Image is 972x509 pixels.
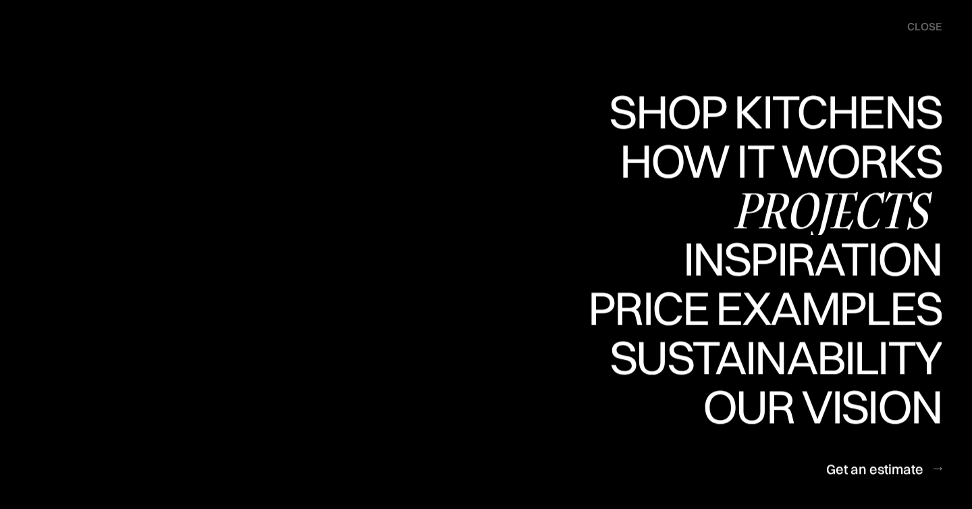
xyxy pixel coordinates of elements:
div: Our vision [691,430,942,477]
div: Get an estimate [826,460,923,478]
div: Price examples [588,284,942,331]
div: Our vision [691,383,942,430]
a: Price examplesPrice examples [588,284,942,333]
div: How it works [616,184,942,232]
a: InspirationInspiration [664,236,942,285]
a: Our visionOur vision [691,383,942,432]
div: Shop Kitchens [602,88,942,135]
div: Projects [723,186,942,234]
div: Price examples [588,331,942,379]
a: Shop KitchensShop Kitchens [602,88,942,137]
div: Shop Kitchens [602,135,942,182]
a: Get an estimate [826,452,942,485]
div: Sustainability [598,333,942,381]
div: Inspiration [664,283,942,330]
div: close [907,20,942,34]
div: Sustainability [598,381,942,428]
a: SustainabilitySustainability [598,333,942,383]
div: Inspiration [664,236,942,283]
a: How it worksHow it works [616,137,942,186]
div: How it works [616,137,942,184]
div: menu [894,14,942,41]
a: Projects [723,186,942,236]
